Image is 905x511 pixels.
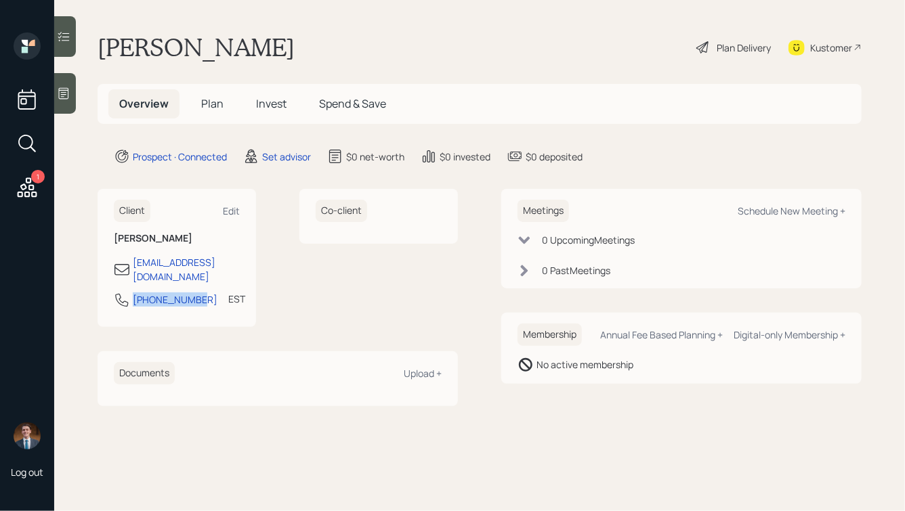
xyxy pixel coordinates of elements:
div: Schedule New Meeting + [738,204,845,217]
h6: Co-client [316,200,367,222]
div: Edit [223,204,240,217]
div: Prospect · Connected [133,150,227,164]
h6: Documents [114,362,175,384]
div: Annual Fee Based Planning + [600,328,723,341]
h6: [PERSON_NAME] [114,233,240,244]
div: Plan Delivery [717,41,771,55]
span: Overview [119,96,169,111]
h6: Client [114,200,150,222]
div: Upload + [404,367,442,380]
div: $0 invested [440,150,490,164]
div: 0 Past Meeting s [542,263,610,277]
div: [PHONE_NUMBER] [133,292,217,307]
div: EST [228,292,245,306]
span: Invest [256,96,287,111]
h6: Membership [518,324,582,346]
h1: [PERSON_NAME] [98,32,295,62]
span: Plan [201,96,224,111]
img: hunter_neumayer.jpg [14,422,41,449]
span: Spend & Save [319,96,386,111]
div: $0 deposited [526,150,583,164]
div: $0 net-worth [346,150,404,164]
div: Log out [11,466,43,479]
div: Digital-only Membership + [734,328,845,341]
h6: Meetings [518,200,569,222]
div: 1 [31,170,45,183]
div: [EMAIL_ADDRESS][DOMAIN_NAME] [133,255,240,284]
div: 0 Upcoming Meeting s [542,233,635,247]
div: Set advisor [262,150,311,164]
div: No active membership [536,357,633,372]
div: Kustomer [810,41,852,55]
